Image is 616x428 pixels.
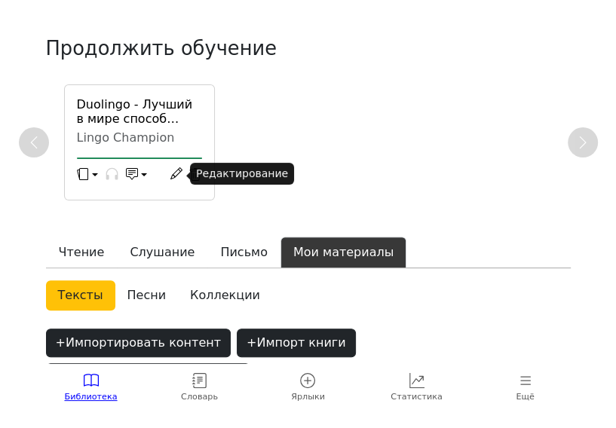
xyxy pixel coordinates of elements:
a: Коллекции [178,280,272,310]
span: Статистика [391,391,443,404]
h3: Продолжить обучение [46,37,571,60]
a: Библиотека [37,367,146,410]
a: Ярлыки [285,367,331,410]
a: +Импорт книги [237,332,362,346]
div: Редактирование [190,163,294,185]
a: Тексты [46,280,115,310]
a: Песни [115,280,179,310]
span: Библиотека [64,391,117,404]
span: Ярлыки [291,391,325,404]
a: Ещё [471,367,580,410]
a: Duolingo - Лучший в мире способ изучать английский - 8 [77,97,202,126]
span: Ещё [516,391,535,404]
span: Словарь [181,391,218,404]
button: +Импорт книги [237,329,356,357]
a: Статистика [363,367,471,410]
button: Слушание [117,237,207,268]
div: Lingo Champion [77,130,202,145]
button: Чтение [46,237,118,268]
button: Письмо [207,237,280,268]
a: Словарь [146,367,254,410]
button: Создавайте контент с ИИ [46,363,250,392]
button: +Импортировать контент [46,329,231,357]
button: Мои материалы [280,237,406,268]
a: +Импортировать контент [46,332,237,346]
